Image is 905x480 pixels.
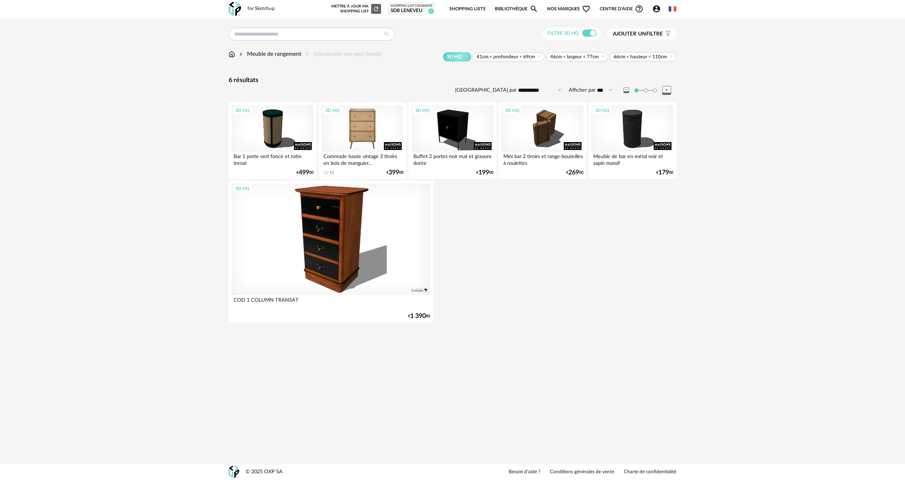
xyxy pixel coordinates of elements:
img: svg+xml;base64,PHN2ZyB3aWR0aD0iMTYiIGhlaWdodD0iMTciIHZpZXdCb3g9IjAgMCAxNiAxNyIgZmlsbD0ibm9uZSIgeG... [229,50,235,58]
span: Heart Outline icon [582,5,590,13]
a: 3D HQ COD 1 COLUMN TRANSAT €1 39080 [229,180,433,323]
div: 3D HQ [232,184,253,193]
div: € 00 [656,170,673,175]
span: 3D HQ [447,54,462,60]
span: 179 [658,170,669,175]
span: 399 [389,170,399,175]
div: Meuble de rangement [238,50,301,58]
div: 3D HQ [232,106,253,115]
span: 46cm < largeur < 77cm [550,54,599,60]
a: Besoin d'aide ? [509,469,540,475]
span: Account Circle icon [652,5,664,13]
span: Refresh icon [373,7,379,11]
a: Shopping List courante SDB LENEVEU 6 [391,4,432,14]
div: 6 résultats [229,76,676,85]
div: € 00 [476,170,493,175]
span: Ajouter un [613,31,646,37]
span: 1 390 [410,314,426,319]
span: Filtre 3D HQ [547,31,579,36]
label: Afficher par [569,87,595,94]
div: Commode haute vintage 3 tiroirs en bois de manguier... [322,152,403,166]
div: 3D HQ [322,106,343,115]
div: 3D HQ [502,106,523,115]
span: 499 [299,170,309,175]
div: © 2025 OXP SA [246,469,283,475]
img: OXP [229,2,241,16]
div: Mini bar 2 tiroirs et range-bouteilles à roulettes [502,152,583,166]
div: 3D HQ [592,106,612,115]
a: Shopping Lists [449,1,486,17]
div: Bar 1 porte vert foncé et rotin tressé [232,152,314,166]
a: 3D HQ Commode haute vintage 3 tiroirs en bois de manguier... 15 €39900 [318,102,407,179]
span: Centre d'aideHelp Circle Outline icon [600,5,643,13]
div: COD 1 COLUMN TRANSAT [232,295,430,309]
img: fr [669,5,676,13]
div: for Sketchup [247,6,275,12]
img: svg+xml;base64,PHN2ZyB3aWR0aD0iMTYiIGhlaWdodD0iMTYiIHZpZXdCb3g9IjAgMCAxNiAxNiIgZmlsbD0ibm9uZSIgeG... [238,50,244,58]
div: Shopping List courante [391,4,432,8]
span: Filter icon [663,31,671,38]
button: Ajouter unfiltre Filter icon [607,28,676,40]
a: Charte de confidentialité [624,469,676,475]
div: Mettre à jour ma Shopping List [330,4,381,14]
div: € 00 [566,170,583,175]
span: 199 [478,170,489,175]
div: Buffet 2 portes noir mat et gravure dorée [412,152,493,166]
span: 66cm < hauteur < 110cm [614,54,667,60]
div: Meuble de bar en métal noir et sapin massif [591,152,673,166]
div: 15 [330,170,334,175]
a: BibliothèqueMagnify icon [495,1,538,17]
a: 3D HQ Buffet 2 portes noir mat et gravure dorée €19900 [408,102,497,179]
span: Magnify icon [530,5,538,13]
span: 6 [428,9,434,14]
label: [GEOGRAPHIC_DATA] par [455,87,516,94]
a: 3D HQ Meuble de bar en métal noir et sapin massif €17900 [588,102,676,179]
span: 269 [568,170,579,175]
span: Nos marques [547,1,590,17]
img: OXP [229,466,239,478]
div: € 00 [386,170,403,175]
span: filtre [613,31,663,38]
div: 3D HQ [412,106,433,115]
div: € 80 [408,314,430,319]
span: Help Circle Outline icon [635,5,643,13]
a: 3D HQ Mini bar 2 tiroirs et range-bouteilles à roulettes €26900 [498,102,587,179]
a: Conditions générales de vente [550,469,614,475]
span: Account Circle icon [652,5,661,13]
div: € 00 [296,170,314,175]
div: SDB LENEVEU [391,8,432,14]
a: 3D HQ Bar 1 porte vert foncé et rotin tressé €49900 [229,102,317,179]
span: 41cm < profondeur < 69cm [477,54,535,60]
